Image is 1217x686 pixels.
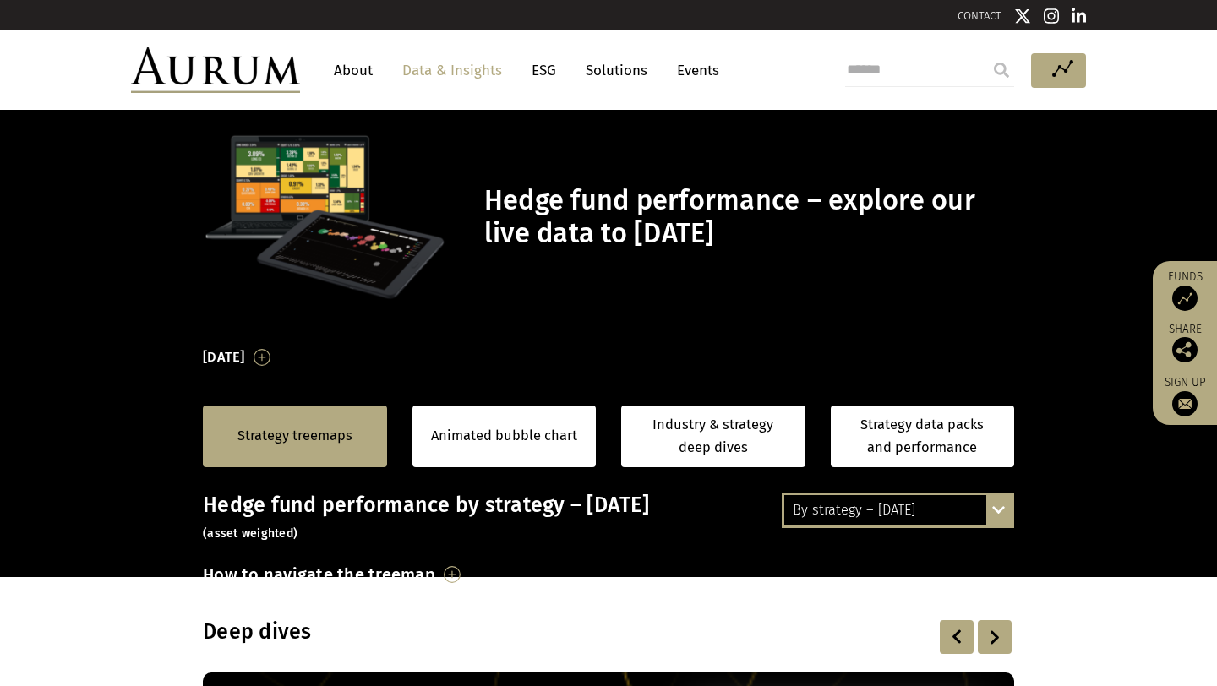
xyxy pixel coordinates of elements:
img: Instagram icon [1044,8,1059,24]
h1: Hedge fund performance – explore our live data to [DATE] [484,184,1010,250]
a: Industry & strategy deep dives [621,406,805,467]
div: Share [1161,324,1209,362]
input: Submit [985,53,1018,87]
img: Aurum [131,47,300,93]
a: About [325,55,381,86]
a: Solutions [577,55,656,86]
div: By strategy – [DATE] [784,495,1012,525]
h3: Hedge fund performance by strategy – [DATE] [203,493,1014,543]
a: ESG [523,55,565,86]
a: Events [669,55,719,86]
img: Twitter icon [1014,8,1031,24]
a: Funds [1161,269,1209,311]
img: Share this post [1172,337,1198,362]
h3: Deep dives [203,619,796,645]
a: Sign up [1161,375,1209,416]
img: Sign up to our newsletter [1172,391,1198,416]
a: Data & Insights [394,55,510,86]
h3: How to navigate the treemap [203,560,435,589]
a: CONTACT [958,9,1001,22]
a: Animated bubble chart [431,425,577,447]
img: Linkedin icon [1072,8,1087,24]
a: Strategy treemaps [237,425,352,447]
h3: [DATE] [203,345,245,370]
small: (asset weighted) [203,526,297,541]
img: Access Funds [1172,286,1198,311]
a: Strategy data packs and performance [831,406,1015,467]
